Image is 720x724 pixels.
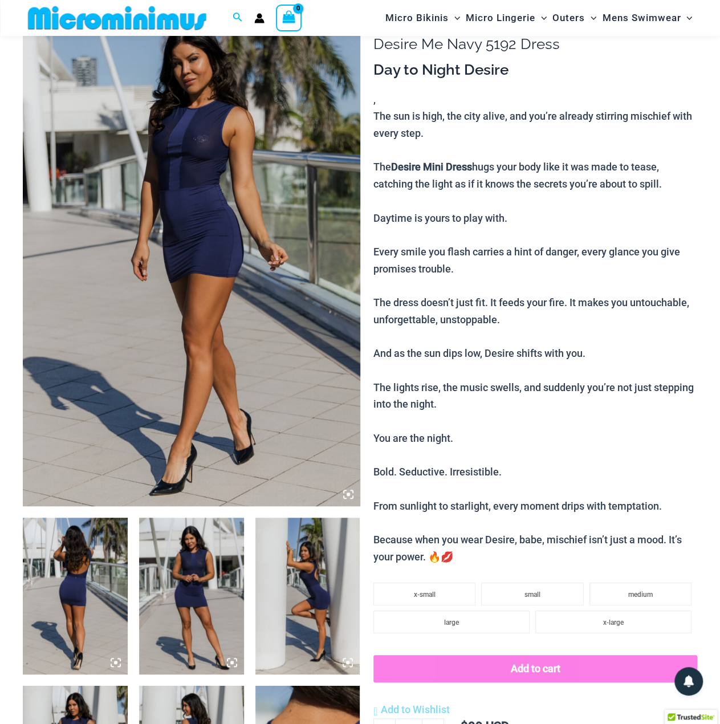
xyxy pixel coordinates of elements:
li: large [373,611,530,633]
span: Add to Wishlist [380,703,449,715]
span: small [524,591,540,599]
span: x-small [414,591,436,599]
img: Desire Me Navy 5192 Dress [139,518,244,675]
button: Add to cart [373,655,697,682]
span: Menu Toggle [681,3,692,32]
b: Desire Mini Dress [391,161,472,173]
a: Search icon link [233,11,243,25]
span: Micro Bikinis [385,3,449,32]
span: large [444,619,459,627]
a: OutersMenu ToggleMenu Toggle [550,3,599,32]
span: Menu Toggle [449,3,460,32]
a: View Shopping Cart, empty [276,5,302,31]
nav: Site Navigation [381,2,697,34]
span: Menu Toggle [585,3,596,32]
li: x-small [373,583,475,605]
li: small [481,583,583,605]
img: Desire Me Navy 5192 Dress [255,518,360,675]
span: Outers [552,3,585,32]
a: Micro BikinisMenu ToggleMenu Toggle [383,3,463,32]
a: Mens SwimwearMenu ToggleMenu Toggle [599,3,695,32]
span: Mens Swimwear [602,3,681,32]
img: MM SHOP LOGO FLAT [23,5,211,31]
h3: Day to Night Desire [373,60,697,80]
li: x-large [535,611,691,633]
a: Account icon link [254,13,265,23]
span: Micro Lingerie [466,3,535,32]
span: Menu Toggle [535,3,547,32]
a: Add to Wishlist [373,701,449,718]
div: , [373,60,697,565]
li: medium [589,583,691,605]
img: Desire Me Navy 5192 Dress [23,518,128,675]
span: medium [628,591,653,599]
a: Micro LingerieMenu ToggleMenu Toggle [463,3,550,32]
p: The sun is high, the city alive, and you’re already stirring mischief with every step. The hugs y... [373,108,697,565]
span: x-large [603,619,624,627]
h1: Desire Me Navy 5192 Dress [373,35,697,53]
